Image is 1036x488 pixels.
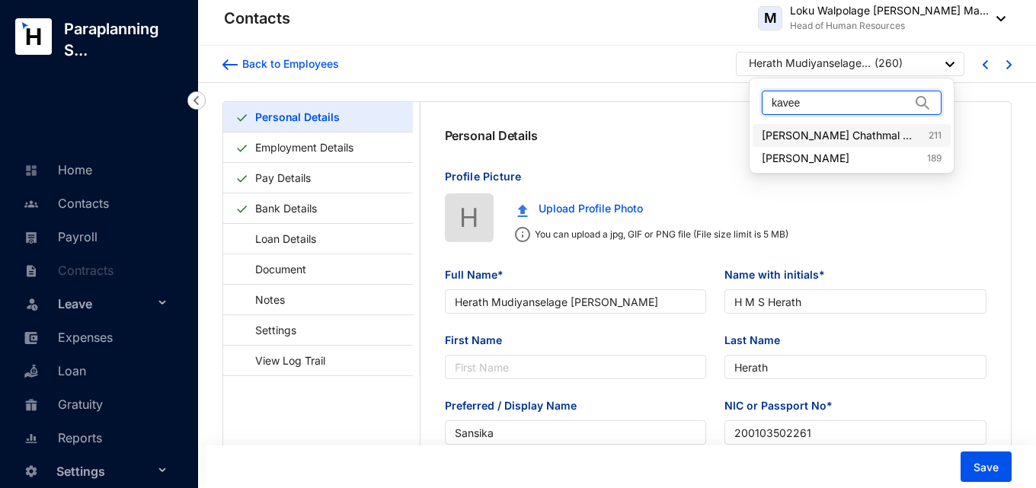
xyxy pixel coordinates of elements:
button: Save [961,451,1012,482]
a: Employment Details [249,132,360,163]
li: Home [12,152,180,186]
div: Back to Employees [238,56,339,72]
li: Payroll [12,219,180,253]
span: H [459,197,478,238]
img: settings-unselected.1febfda315e6e19643a1.svg [24,464,38,478]
label: Name with initials* [724,266,836,283]
input: Name with initials* [724,289,986,314]
li: Gratuity [12,387,180,420]
span: Upload Profile Photo [539,200,643,217]
a: Contacts [20,196,109,211]
label: Preferred / Display Name [445,397,587,414]
a: Settings [235,314,302,346]
label: Last Name [724,332,791,349]
img: expense-unselected.2edcf0507c847f3e9e96.svg [24,331,38,345]
img: arrow-backward-blue.96c47016eac47e06211658234db6edf5.svg [222,59,238,70]
p: Loku Walpolage [PERSON_NAME] Ma... [790,3,989,18]
p: Profile Picture [445,169,987,193]
a: Loan [20,363,86,378]
img: contract-unselected.99e2b2107c0a7dd48938.svg [24,264,38,278]
a: Payroll [20,229,98,244]
img: payroll-unselected.b590312f920e76f0c668.svg [24,231,38,244]
label: Full Name* [445,266,514,283]
span: Leave [58,289,154,319]
input: Search Employee [772,91,910,114]
li: Reports [12,420,180,454]
a: Document [235,254,312,285]
p: Personal Details [445,126,538,145]
img: report-unselected.e6a6b4230fc7da01f883.svg [24,432,38,445]
img: search.8ce656024d3affaeffe32e5b30621cb7.svg [913,95,932,110]
p: ( 260 ) [875,56,903,75]
li: Contracts [12,253,180,286]
a: Contracts [20,263,114,278]
p: Paraplanning S... [52,18,198,61]
input: NIC or Passport No* [724,420,986,445]
input: First Name [445,355,707,379]
span: Save [974,460,999,475]
a: Loan Details [235,223,321,254]
a: Personal Details [249,101,345,132]
a: Reports [20,430,102,445]
input: Full Name* [445,289,707,314]
span: M [764,11,777,25]
li: Loan [12,353,180,387]
input: Preferred / Display Name [445,420,707,445]
img: dropdown-black.8e83cc76930a90b1a4fdb6d089b7bf3a.svg [945,62,954,67]
a: View Log Trail [235,345,331,376]
a: Back to Employees [222,56,339,72]
a: [PERSON_NAME]189 [762,151,942,166]
a: Bank Details [249,193,323,224]
img: people-unselected.118708e94b43a90eceab.svg [24,197,38,211]
img: leave-unselected.2934df6273408c3f84d9.svg [24,296,40,311]
p: You can upload a jpg, GIF or PNG file (File size limit is 5 MB) [530,227,788,242]
li: Expenses [12,320,180,353]
img: info.ad751165ce926853d1d36026adaaebbf.svg [515,227,530,242]
p: Contacts [224,8,290,29]
li: Contacts [12,186,180,219]
img: dropdown-black.8e83cc76930a90b1a4fdb6d089b7bf3a.svg [989,16,1006,21]
img: home-unselected.a29eae3204392db15eaf.svg [24,164,38,177]
div: Herath Mudiyanselage [PERSON_NAME] [749,56,871,71]
p: Head of Human Resources [790,18,989,33]
a: Gratuity [20,397,103,412]
img: chevron-left-blue.0fda5800d0a05439ff8ddef8047136d5.svg [983,60,988,69]
a: Expenses [20,330,113,345]
span: Settings [56,456,154,486]
input: Last Name [724,355,986,379]
img: chevron-right-blue.16c49ba0fe93ddb13f341d83a2dbca89.svg [1006,60,1012,69]
a: Home [20,162,92,177]
label: First Name [445,332,513,349]
button: Upload Profile Photo [506,193,654,224]
img: nav-icon-left.19a07721e4dec06a274f6d07517f07b7.svg [187,91,206,110]
a: Notes [235,284,290,315]
a: Pay Details [249,162,317,193]
img: gratuity-unselected.a8c340787eea3cf492d7.svg [24,398,38,412]
a: [PERSON_NAME] Chathmal [PERSON_NAME]211 [762,128,942,143]
img: loan-unselected.d74d20a04637f2d15ab5.svg [24,365,38,378]
label: NIC or Passport No* [724,397,843,414]
img: upload.c0f81fc875f389a06f631e1c6d8834da.svg [517,204,528,217]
